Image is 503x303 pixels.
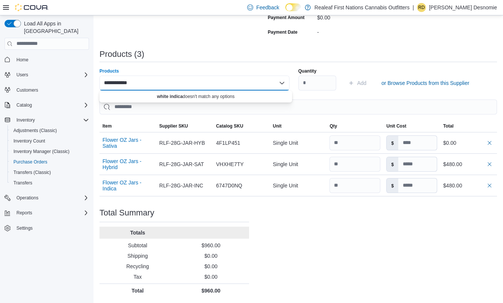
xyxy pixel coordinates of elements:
[279,80,285,86] button: Close list of options
[10,157,89,166] span: Purchase Orders
[13,224,36,233] a: Settings
[157,94,183,99] strong: white indica
[216,181,242,190] span: 6747D0NQ
[176,263,246,270] p: $0.00
[10,178,35,187] a: Transfers
[298,68,317,74] label: Quantity
[13,86,41,95] a: Customers
[387,178,398,193] label: $
[216,123,243,129] span: Catalog SKU
[443,138,494,147] div: $0.00
[176,252,246,260] p: $0.00
[16,117,35,123] span: Inventory
[16,57,28,63] span: Home
[102,137,153,149] button: Flower OZ Jars - Sativa
[10,157,50,166] a: Purchase Orders
[270,178,327,193] div: Single Unit
[329,123,337,129] span: Qty
[16,195,39,201] span: Operations
[345,76,369,91] button: Add
[159,181,203,190] span: RLF-28G-JAR-INC
[7,136,92,146] button: Inventory Count
[176,242,246,249] p: $960.00
[268,15,304,21] label: Payment Amount
[13,193,89,202] span: Operations
[102,242,173,249] p: Subtotal
[99,68,119,74] label: Products
[1,100,92,110] button: Catalog
[99,50,144,59] h3: Products (3)
[102,158,153,170] button: Flower OZ Jars - Hybrid
[1,54,92,65] button: Home
[13,208,35,217] button: Reports
[10,168,89,177] span: Transfers (Classic)
[10,137,48,146] a: Inventory Count
[317,26,417,35] div: -
[13,70,31,79] button: Users
[270,157,327,172] div: Single Unit
[10,147,89,156] span: Inventory Manager (Classic)
[7,157,92,167] button: Purchase Orders
[268,29,297,35] label: Payment Date
[102,94,289,100] p: doesn't match any options
[10,178,89,187] span: Transfers
[270,135,327,150] div: Single Unit
[326,120,383,132] button: Qty
[10,137,89,146] span: Inventory Count
[13,169,51,175] span: Transfers (Classic)
[13,55,31,64] a: Home
[13,159,47,165] span: Purchase Orders
[1,208,92,218] button: Reports
[4,51,89,253] nav: Complex example
[102,287,173,294] p: Total
[13,101,35,110] button: Catalog
[378,76,472,91] button: or Browse Products from this Supplier
[13,180,32,186] span: Transfers
[1,223,92,233] button: Settings
[10,147,73,156] a: Inventory Manager (Classic)
[159,138,205,147] span: RLF-28G-JAR-HYB
[176,287,246,294] p: $960.00
[1,70,92,80] button: Users
[412,3,414,12] p: |
[1,85,92,95] button: Customers
[443,181,494,190] div: $480.00
[13,128,57,134] span: Adjustments (Classic)
[176,273,246,281] p: $0.00
[381,79,469,87] span: or Browse Products from this Supplier
[443,123,454,129] span: Total
[7,167,92,178] button: Transfers (Classic)
[317,12,417,21] div: $0.00
[99,208,154,217] h3: Total Summary
[10,168,54,177] a: Transfers (Classic)
[16,225,33,231] span: Settings
[213,120,270,132] button: Catalog SKU
[383,120,440,132] button: Unit Cost
[418,3,424,12] span: RD
[270,120,327,132] button: Unit
[16,72,28,78] span: Users
[417,3,426,12] div: Robert Desnomie
[285,3,301,11] input: Dark Mode
[102,229,173,236] p: Totals
[315,3,410,12] p: Realeaf First Nations Cannabis Outfitters
[13,116,38,125] button: Inventory
[443,160,494,169] div: $480.00
[102,252,173,260] p: Shipping
[13,101,89,110] span: Catalog
[102,180,153,192] button: Flower OZ Jars - Indica
[102,123,112,129] span: Item
[99,120,156,132] button: Item
[13,138,45,144] span: Inventory Count
[10,126,60,135] a: Adjustments (Classic)
[159,160,204,169] span: RLF-28G-JAR-SAT
[216,160,244,169] span: VHXHE7TY
[21,20,89,35] span: Load All Apps in [GEOGRAPHIC_DATA]
[256,4,279,11] span: Feedback
[159,123,188,129] span: Supplier SKU
[13,193,42,202] button: Operations
[10,126,89,135] span: Adjustments (Classic)
[13,85,89,95] span: Customers
[156,120,213,132] button: Supplier SKU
